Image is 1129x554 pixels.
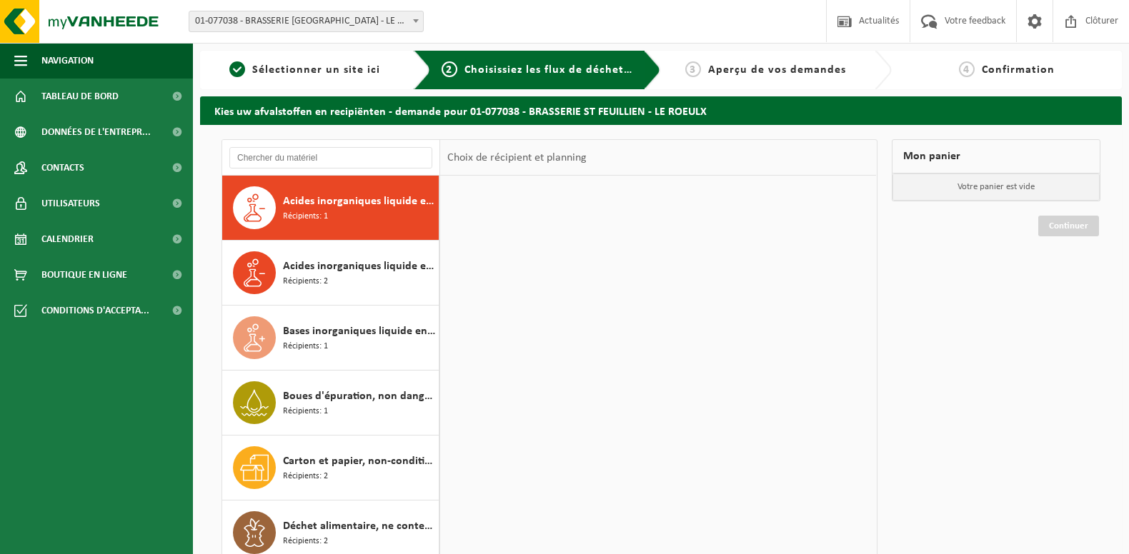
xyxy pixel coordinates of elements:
[222,435,439,500] button: Carton et papier, non-conditionné (industriel) Récipients: 2
[41,221,94,257] span: Calendrier
[283,340,328,353] span: Récipients: 1
[442,61,457,77] span: 2
[685,61,701,77] span: 3
[189,11,424,32] span: 01-077038 - BRASSERIE ST FEUILLIEN - LE ROEULX
[41,293,149,328] span: Conditions d'accepta...
[283,453,435,470] span: Carton et papier, non-conditionné (industriel)
[41,257,127,293] span: Boutique en ligne
[41,114,151,150] span: Données de l'entrepr...
[283,323,435,340] span: Bases inorganiques liquide en petits emballages
[189,11,423,31] span: 01-077038 - BRASSERIE ST FEUILLIEN - LE ROEULX
[708,64,846,76] span: Aperçu de vos demandes
[283,210,328,223] span: Récipients: 1
[283,535,328,548] span: Récipients: 2
[207,61,402,79] a: 1Sélectionner un site ici
[283,275,328,288] span: Récipients: 2
[222,241,439,306] button: Acides inorganiques liquide en petits emballages Récipients: 2
[982,64,1055,76] span: Confirmation
[1038,216,1099,236] a: Continuer
[892,173,1100,201] p: Votre panier est vide
[41,79,119,114] span: Tableau de bord
[222,306,439,371] button: Bases inorganiques liquide en petits emballages Récipients: 1
[222,371,439,435] button: Boues d'épuration, non dangereuses Récipients: 1
[283,193,435,210] span: Acides inorganiques liquide en fûts 200L
[222,176,439,241] button: Acides inorganiques liquide en fûts 200L Récipients: 1
[283,388,435,405] span: Boues d'épuration, non dangereuses
[959,61,975,77] span: 4
[252,64,380,76] span: Sélectionner un site ici
[200,96,1122,124] h2: Kies uw afvalstoffen en recipiënten - demande pour 01-077038 - BRASSERIE ST FEUILLIEN - LE ROEULX
[892,139,1101,173] div: Mon panier
[440,140,594,176] div: Choix de récipient et planning
[283,470,328,483] span: Récipients: 2
[283,258,435,275] span: Acides inorganiques liquide en petits emballages
[41,186,100,221] span: Utilisateurs
[229,61,245,77] span: 1
[283,405,328,418] span: Récipients: 1
[41,150,84,186] span: Contacts
[464,64,702,76] span: Choisissiez les flux de déchets et récipients
[283,518,435,535] span: Déchet alimentaire, ne contenant pas de produits d'origine animale, non emballé
[41,43,94,79] span: Navigation
[229,147,432,168] input: Chercher du matériel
